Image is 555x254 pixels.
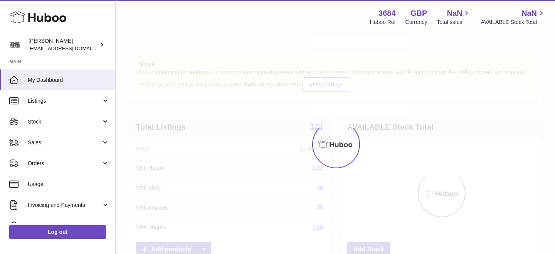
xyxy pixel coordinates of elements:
[29,45,113,51] span: [EMAIL_ADDRESS][DOMAIN_NAME]
[28,139,101,146] span: Sales
[447,8,462,19] span: NaN
[28,202,101,209] span: Invoicing and Payments
[481,19,546,26] span: AVAILABLE Stock Total
[370,19,396,26] div: Huboo Ref
[9,225,106,239] a: Log out
[28,76,109,84] span: My Dashboard
[9,39,21,51] img: theinternationalventure@gmail.com
[410,8,427,19] strong: GBP
[437,8,471,26] a: NaN Total sales
[405,19,427,26] div: Currency
[521,8,537,19] span: NaN
[28,118,101,125] span: Stock
[378,8,396,19] strong: 3684
[28,222,109,230] span: Cases
[28,160,101,167] span: Orders
[28,97,101,105] span: Listings
[437,19,471,26] span: Total sales
[29,37,98,52] div: [PERSON_NAME]
[481,8,546,26] a: NaN AVAILABLE Stock Total
[28,181,109,188] span: Usage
